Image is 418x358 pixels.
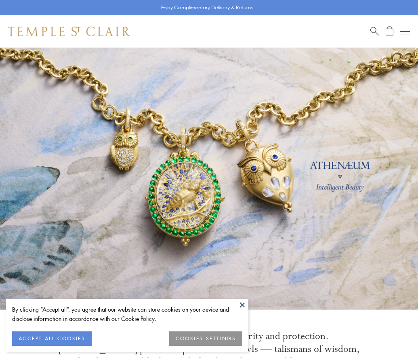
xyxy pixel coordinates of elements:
[400,27,410,36] button: Open navigation
[8,27,130,36] img: Temple St. Clair
[386,26,393,36] a: Open Shopping Bag
[161,4,253,12] p: Enjoy Complimentary Delivery & Returns
[169,331,242,346] button: COOKIES SETTINGS
[12,305,242,323] div: By clicking “Accept all”, you agree that our website can store cookies on your device and disclos...
[12,331,92,346] button: ACCEPT ALL COOKIES
[370,26,379,36] a: Search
